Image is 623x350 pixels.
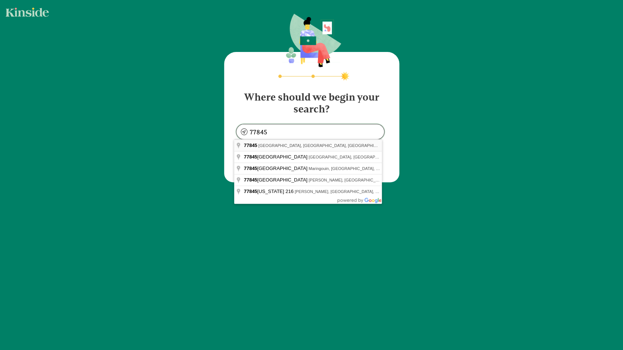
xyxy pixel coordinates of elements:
span: [PERSON_NAME], [GEOGRAPHIC_DATA], [GEOGRAPHIC_DATA] [308,178,432,182]
span: 77845 [244,154,257,160]
h4: Where should we begin your search? [236,85,387,115]
span: 77845 [244,189,257,194]
input: enter zipcode or address [236,124,384,139]
span: [PERSON_NAME], [GEOGRAPHIC_DATA], [GEOGRAPHIC_DATA] [295,189,418,194]
span: [GEOGRAPHIC_DATA], [GEOGRAPHIC_DATA], [GEOGRAPHIC_DATA] [258,143,390,148]
span: 77845 [244,143,257,148]
span: 77845 [244,177,257,183]
span: 77845 [244,166,257,171]
span: [US_STATE] 216 [244,189,295,194]
span: [GEOGRAPHIC_DATA], [GEOGRAPHIC_DATA], [GEOGRAPHIC_DATA] [308,155,440,159]
span: [GEOGRAPHIC_DATA] [244,177,308,183]
span: Maringouin, [GEOGRAPHIC_DATA], [GEOGRAPHIC_DATA] [308,166,418,171]
span: [GEOGRAPHIC_DATA] [244,154,308,160]
span: [GEOGRAPHIC_DATA] [244,166,308,171]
